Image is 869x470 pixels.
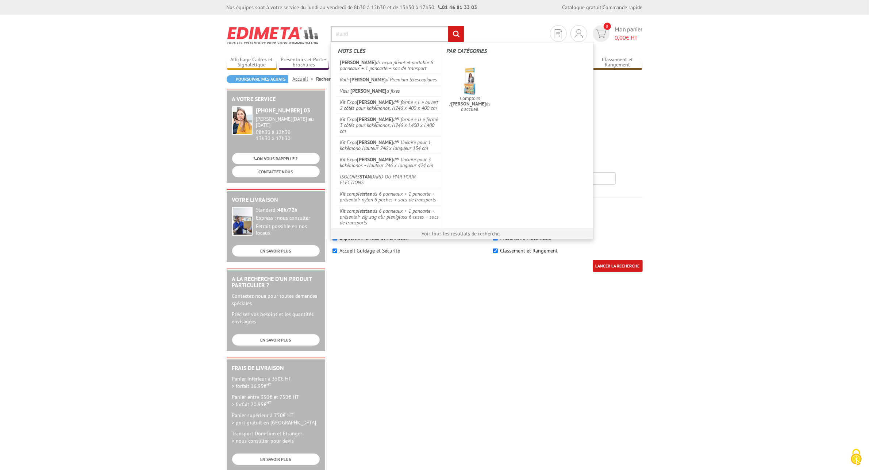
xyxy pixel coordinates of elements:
span: Comptoirs / ds d'accueil [449,96,491,112]
a: Présentoirs et Porte-brochures [279,57,329,69]
h2: A la recherche d'un produit particulier ? [232,276,320,289]
a: Visu-[PERSON_NAME]d fixes [337,85,441,96]
label: Présentoirs Multimédia [500,235,552,241]
img: Cookies (fenêtre modale) [847,448,865,466]
div: Retrait possible en nos locaux [256,223,320,236]
a: Kit completstands 6 panneaux + 1 pancarte + présentoir zig-zag alu-plexiglass 6 cases + sacs de t... [337,205,441,228]
em: [PERSON_NAME] [451,101,486,107]
span: > forfait 20.95€ [232,401,272,408]
p: Transport Dom-Tom et Etranger [232,430,320,444]
img: devis rapide [555,29,562,38]
a: Kit Expo[PERSON_NAME]d® forme « L » ouvert 2 côtés pour kakémonos, H246 x 400 x 400 cm [337,96,441,113]
span: 0 [604,23,611,30]
p: Panier entre 350€ et 750€ HT [232,393,320,408]
div: | [562,4,643,11]
a: Kit Expo[PERSON_NAME]d® linéaire pour 3 kakémonos - Hauteur 246 x longueur 424 cm [337,154,441,171]
div: Standard : [256,207,320,213]
a: Voir tous les résultats de recherche [422,230,500,237]
label: Classement et Rangement [500,247,558,254]
div: [PERSON_NAME][DATE] au [DATE] [256,116,320,128]
em: [PERSON_NAME] [350,76,386,83]
a: Roll-[PERSON_NAME]d Premium télescopiques [337,74,441,85]
a: Classement et Rangement [592,57,643,69]
a: Affichage Cadres et Signalétique [227,57,277,69]
label: Accueil Guidage et Sécurité [340,247,400,254]
span: 0,00 [615,34,626,41]
input: LANCER LA RECHERCHE [593,260,643,272]
a: Kit Expo[PERSON_NAME]d® linéaire pour 1 kakémono Hauteur 246 x longueur 154 cm [337,136,441,154]
input: Accueil Guidage et Sécurité [332,249,337,253]
h2: Votre livraison [232,197,320,203]
label: Par catégories [446,43,587,59]
a: Kit Expo[PERSON_NAME]d® forme « U » fermé 3 côtés pour kakémonos, H246 x L400 x L400 cm [337,113,441,136]
a: [PERSON_NAME]ds expo pliant et portable 6 panneaux + 1 pancarte + sac de transport [337,57,441,74]
input: Rechercher un produit ou une référence... [331,26,464,42]
em: [PERSON_NAME] [357,139,393,146]
em: STAN [360,173,371,180]
a: Catalogue gratuit [562,4,602,11]
a: CONTACTEZ-NOUS [232,166,320,177]
a: devis rapide 0 Mon panier 0,00€ HT [591,25,643,42]
input: rechercher [448,26,464,42]
strong: 01 46 81 33 03 [438,4,477,11]
li: Recherche avancée [316,75,358,82]
strong: [PHONE_NUMBER] 03 [256,107,311,114]
p: Panier inférieur à 350€ HT [232,375,320,390]
input: Classement et Rangement [493,249,498,253]
strong: 48h/72h [278,207,298,213]
img: devis rapide [575,29,583,38]
a: ISOLOIRSSTANDARD OU PMR POUR ELECTIONS [337,171,441,188]
span: > port gratuit en [GEOGRAPHIC_DATA] [232,419,316,426]
a: ON VOUS RAPPELLE ? [232,153,320,164]
a: EN SAVOIR PLUS [232,245,320,257]
a: Poursuivre mes achats [227,75,288,83]
h2: Frais de Livraison [232,365,320,371]
a: EN SAVOIR PLUS [232,454,320,465]
div: Rechercher un produit ou une référence... [331,42,593,239]
span: > forfait 16.95€ [232,383,272,389]
a: Comptoirs /[PERSON_NAME]ds d'accueil [446,63,493,115]
em: [PERSON_NAME] [351,88,387,94]
span: Mots clés [338,47,366,54]
p: Panier supérieur à 750€ HT [232,412,320,426]
em: [PERSON_NAME] [357,99,393,105]
div: Express : nous consulter [256,215,320,221]
span: Mon panier [615,25,643,42]
p: Précisez vos besoins et les quantités envisagées [232,311,320,325]
button: Cookies (fenêtre modale) [843,445,869,470]
img: devis rapide [596,30,606,38]
img: widget-service.jpg [232,106,253,135]
a: Commande rapide [603,4,643,11]
img: Edimeta [227,22,320,49]
h2: A votre service [232,96,320,103]
a: Kit completstands 6 panneaux + 1 pancarte + présentoir nylon 8 poches + sacs de transports [337,188,441,205]
em: [PERSON_NAME] [357,116,393,123]
a: Accueil [293,76,316,82]
sup: HT [267,382,272,387]
span: > nous consulter pour devis [232,438,294,444]
p: Contactez-nous pour toutes demandes spéciales [232,292,320,307]
div: 08h30 à 12h30 13h30 à 17h30 [256,116,320,141]
em: stan [364,208,373,214]
em: [PERSON_NAME] [340,59,376,66]
span: € HT [615,34,643,42]
label: Exposition Grilles et Panneaux [340,235,409,241]
img: comptoirs-stands_62_62.jpg [455,65,485,96]
div: Nos équipes sont à votre service du lundi au vendredi de 8h30 à 12h30 et de 13h30 à 17h30 [227,4,477,11]
em: stan [364,190,373,197]
img: widget-livraison.jpg [232,207,253,236]
em: [PERSON_NAME] [357,156,393,163]
sup: HT [267,400,272,405]
a: EN SAVOIR PLUS [232,334,320,346]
